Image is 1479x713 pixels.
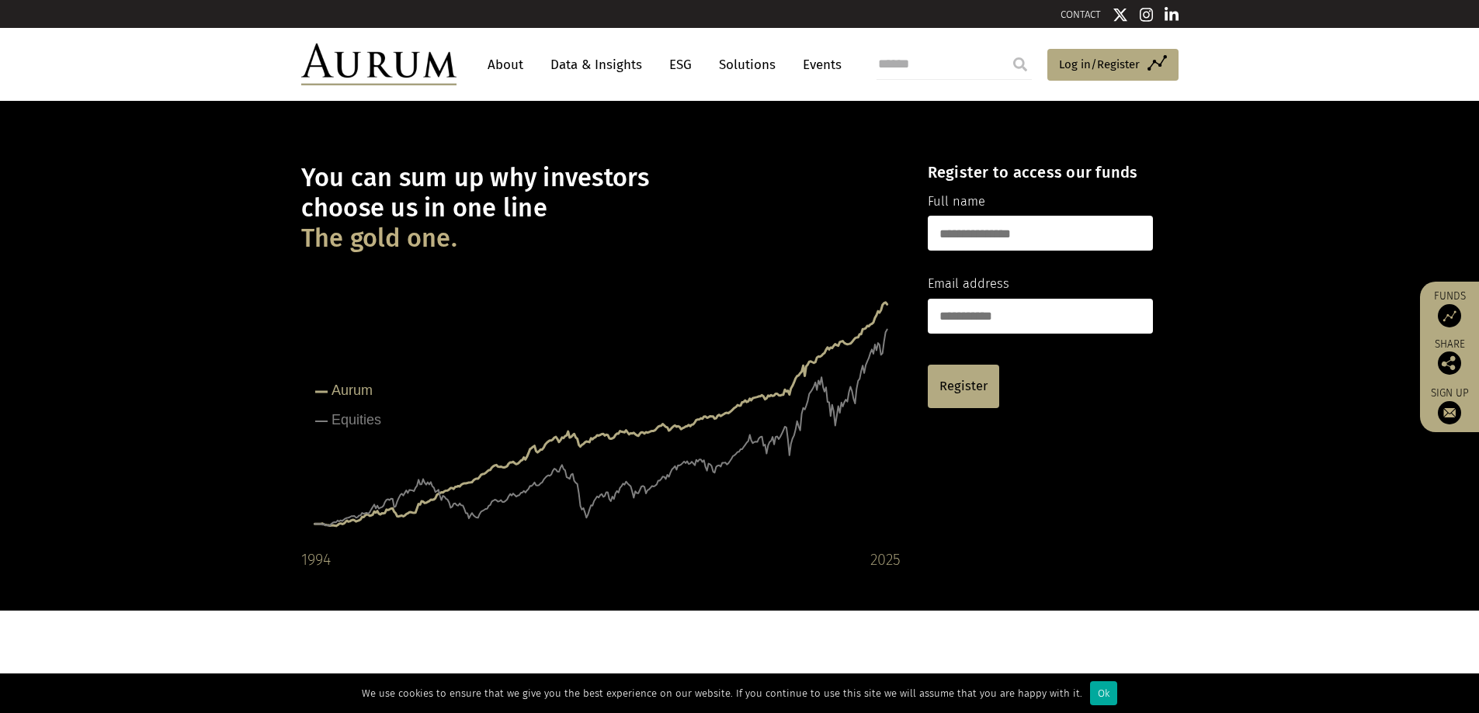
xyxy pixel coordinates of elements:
div: Share [1428,339,1471,375]
label: Email address [928,274,1009,294]
a: Data & Insights [543,50,650,79]
img: Sign up to our newsletter [1438,401,1461,424]
div: 1994 [301,547,331,572]
img: Instagram icon [1140,7,1154,22]
span: The gold one. [301,223,457,254]
a: ESG [661,50,700,79]
a: Log in/Register [1047,49,1179,81]
div: 2025 [870,547,901,572]
label: Full name [928,192,985,212]
img: Twitter icon [1113,7,1128,22]
a: Events [795,50,842,79]
input: Submit [1005,49,1036,80]
a: Funds [1428,289,1471,327]
span: Log in/Register [1059,55,1140,74]
h1: You can sum up why investors choose us in one line [301,163,901,254]
img: Share this post [1438,351,1461,375]
img: Aurum [301,43,457,85]
tspan: Aurum [332,382,373,398]
a: Sign up [1428,386,1471,424]
a: About [480,50,531,79]
img: Linkedin icon [1165,7,1179,22]
h4: Register to access our funds [928,163,1153,182]
tspan: Equities [332,412,381,427]
img: Access Funds [1438,304,1461,327]
a: Register [928,365,999,408]
div: Ok [1090,681,1117,705]
a: Solutions [711,50,783,79]
a: CONTACT [1061,9,1101,20]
